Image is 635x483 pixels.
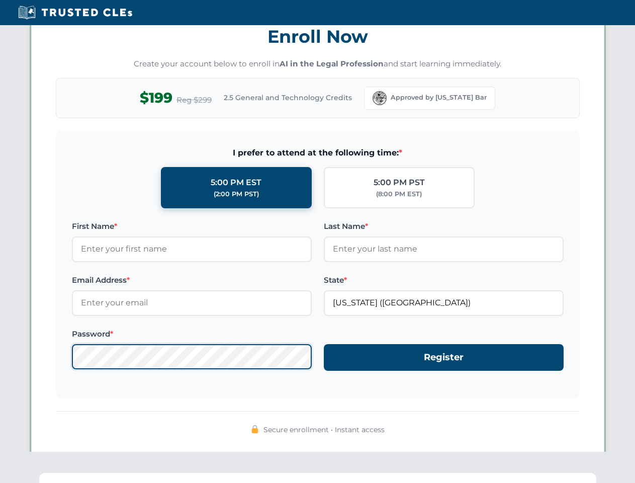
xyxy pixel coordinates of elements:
[140,87,172,109] span: $199
[251,425,259,433] img: 🔒
[214,189,259,199] div: (2:00 PM PST)
[56,58,580,70] p: Create your account below to enroll in and start learning immediately.
[324,344,564,371] button: Register
[280,59,384,68] strong: AI in the Legal Profession
[263,424,385,435] span: Secure enrollment • Instant access
[56,21,580,52] h3: Enroll Now
[15,5,135,20] img: Trusted CLEs
[176,94,212,106] span: Reg $299
[72,274,312,286] label: Email Address
[72,328,312,340] label: Password
[72,290,312,315] input: Enter your email
[324,220,564,232] label: Last Name
[72,146,564,159] span: I prefer to attend at the following time:
[72,236,312,262] input: Enter your first name
[224,92,352,103] span: 2.5 General and Technology Credits
[324,236,564,262] input: Enter your last name
[211,176,261,189] div: 5:00 PM EST
[72,220,312,232] label: First Name
[373,91,387,105] img: Florida Bar
[324,274,564,286] label: State
[376,189,422,199] div: (8:00 PM EST)
[391,93,487,103] span: Approved by [US_STATE] Bar
[374,176,425,189] div: 5:00 PM PST
[324,290,564,315] input: Florida (FL)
